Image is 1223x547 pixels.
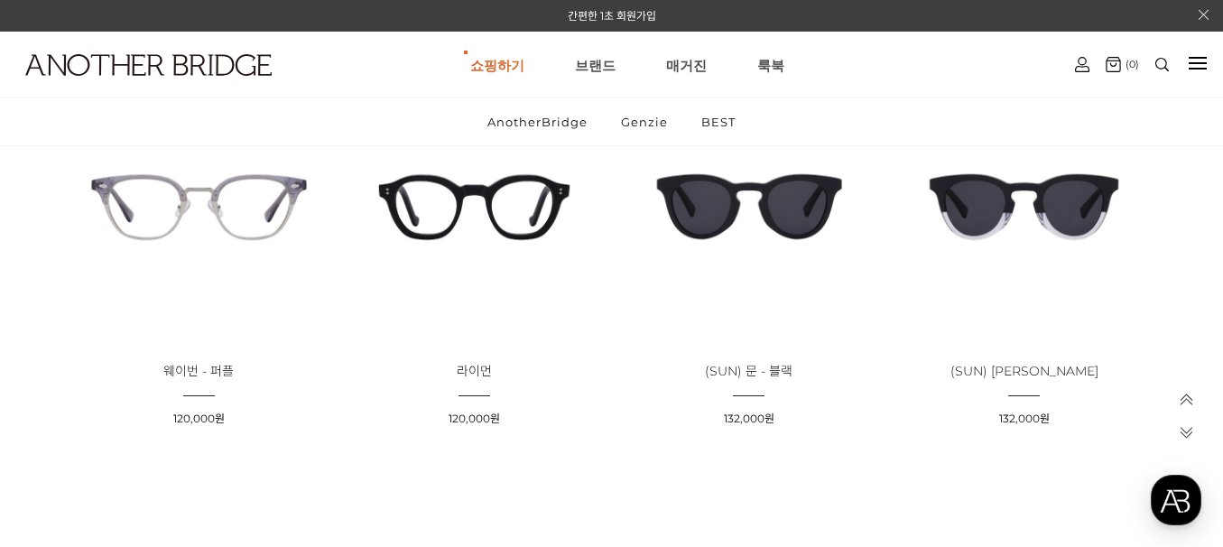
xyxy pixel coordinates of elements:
[950,363,1098,379] span: (SUN) [PERSON_NAME]
[233,397,347,442] a: 설정
[705,363,792,379] span: (SUN) 문 - 블랙
[457,363,492,379] span: 라이먼
[606,98,683,145] a: Genzie
[1106,57,1121,72] img: cart
[575,32,616,97] a: 브랜드
[457,365,492,378] a: 라이먼
[666,32,707,97] a: 매거진
[999,412,1050,425] span: 132,000원
[1075,57,1089,72] img: cart
[119,397,233,442] a: 대화
[163,365,234,378] a: 웨이번 - 퍼플
[1155,58,1169,71] img: search
[5,397,119,442] a: 홈
[449,412,500,425] span: 120,000원
[618,76,881,338] img: MOON SUNGLASSES - 블랙 색상의 모던한 여름 액세서리 이미지
[686,98,751,145] a: BEST
[757,32,784,97] a: 룩북
[1106,57,1139,72] a: (0)
[472,98,603,145] a: AnotherBridge
[68,76,330,338] img: 웨이번 - 퍼플 독특한 디자인의 보라색 안경 이미지
[470,32,524,97] a: 쇼핑하기
[163,363,234,379] span: 웨이번 - 퍼플
[1121,58,1139,70] span: (0)
[25,54,272,76] img: logo
[279,424,301,439] span: 설정
[893,76,1155,338] img: (SUN) 문 - 하프하프 - 세련된 디자인의 여름 스타일 완성 썬글라스 이미지
[9,54,192,120] a: logo
[950,365,1098,378] a: (SUN) [PERSON_NAME]
[173,412,225,425] span: 120,000원
[343,76,606,338] img: ライマン 블랙 글라스 - 다양한 스타일에 어울리는 세련된 디자인의 아이웨어 이미지
[57,424,68,439] span: 홈
[568,9,656,23] a: 간편한 1초 회원가입
[705,365,792,378] a: (SUN) 문 - 블랙
[165,425,187,440] span: 대화
[724,412,774,425] span: 132,000원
